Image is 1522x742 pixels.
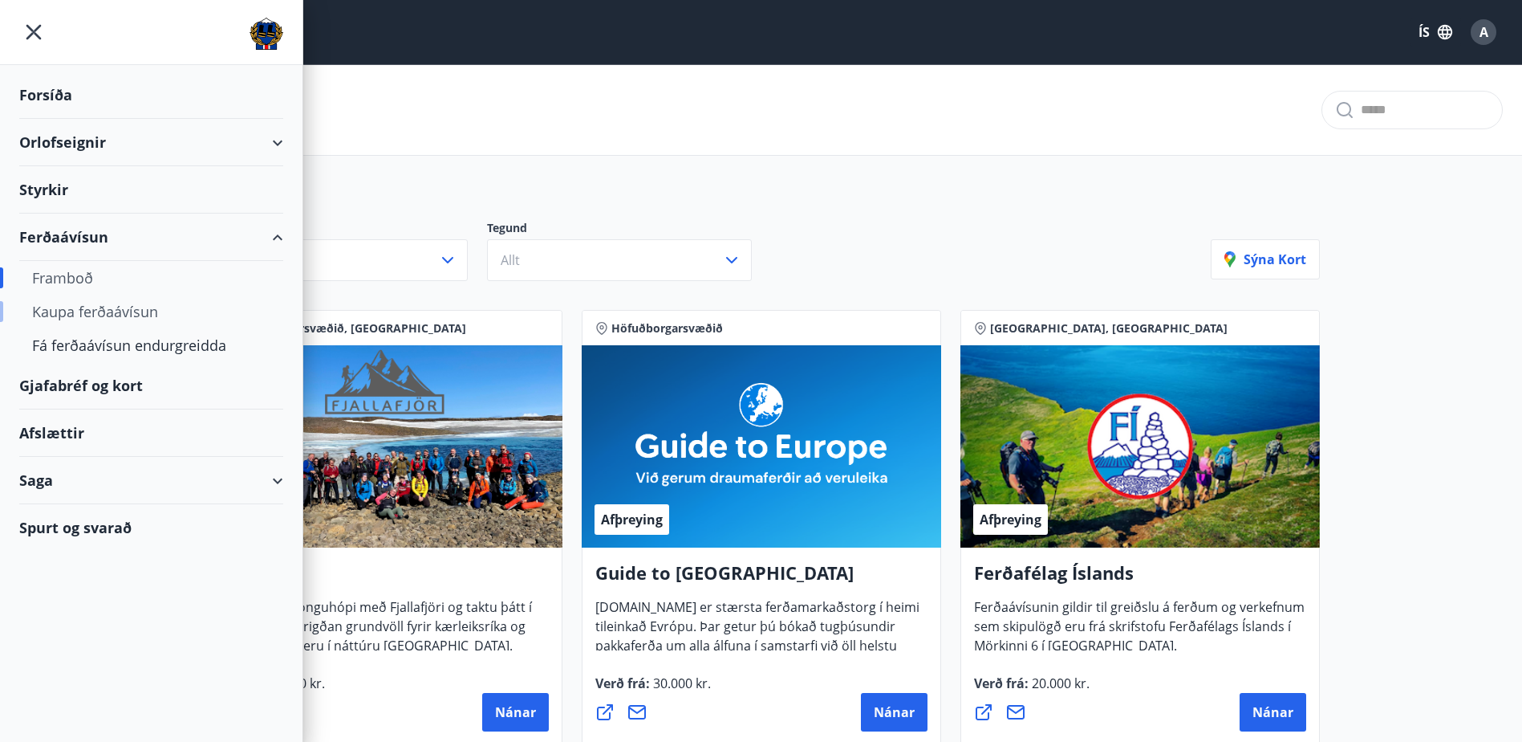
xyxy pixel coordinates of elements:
span: Vertu með í gönguhópi með Fjallafjöri og taktu þátt í að skapa heilbrigðan grundvöll fyrir kærlei... [217,598,532,667]
button: Nánar [1240,693,1306,732]
div: Orlofseignir [19,119,283,166]
img: union_logo [250,18,283,50]
button: Nánar [861,693,927,732]
span: [DOMAIN_NAME] er stærsta ferðamarkaðstorg í heimi tileinkað Evrópu. Þar getur þú bókað tugþúsundi... [595,598,919,706]
button: Allt [203,239,468,281]
p: Svæði [203,220,487,239]
p: Sýna kort [1224,251,1306,268]
div: Spurt og svarað [19,504,283,551]
div: Saga [19,457,283,504]
span: Nánar [1252,703,1293,721]
div: Kaupa ferðaávísun [32,295,270,328]
button: A [1464,13,1503,51]
span: Höfuðborgarsvæðið, [GEOGRAPHIC_DATA] [233,320,466,336]
button: menu [19,18,48,47]
span: Afþreying [980,511,1041,528]
span: Afþreying [601,511,663,528]
h4: Ferðafélag Íslands [974,561,1306,597]
div: Gjafabréf og kort [19,362,283,410]
span: Verð frá : [595,675,711,705]
button: Allt [487,239,752,281]
span: Nánar [495,703,536,721]
span: Nánar [874,703,915,721]
span: Ferðaávísunin gildir til greiðslu á ferðum og verkefnum sem skipulögð eru frá skrifstofu Ferðafél... [974,598,1305,667]
span: Allt [501,251,520,269]
h4: Guide to [GEOGRAPHIC_DATA] [595,561,927,597]
div: Framboð [32,261,270,295]
div: Forsíða [19,71,283,119]
div: Fá ferðaávísun endurgreidda [32,328,270,362]
span: 30.000 kr. [650,675,711,692]
div: Styrkir [19,166,283,214]
div: Ferðaávísun [19,214,283,261]
button: Nánar [482,693,549,732]
span: Verð frá : [974,675,1090,705]
h4: Fjallafjör [217,561,549,597]
span: Höfuðborgarsvæðið [611,320,723,336]
div: Afslættir [19,410,283,457]
span: 20.000 kr. [1029,675,1090,692]
p: Tegund [487,220,771,239]
span: [GEOGRAPHIC_DATA], [GEOGRAPHIC_DATA] [990,320,1228,336]
span: A [1479,23,1488,41]
button: Sýna kort [1211,239,1320,279]
button: ÍS [1410,18,1461,47]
